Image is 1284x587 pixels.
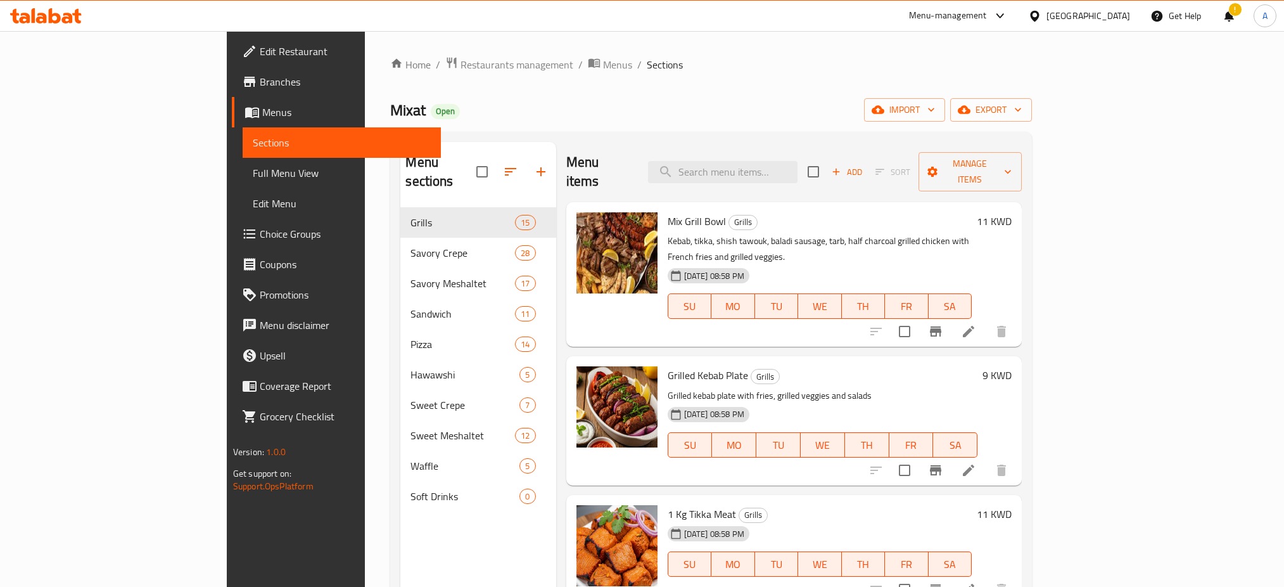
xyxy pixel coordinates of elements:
[891,318,918,345] span: Select to update
[800,158,827,185] span: Select section
[845,432,889,458] button: TH
[262,105,431,120] span: Menus
[576,505,658,586] img: 1 Kg Tikka Meat
[890,297,924,316] span: FR
[950,98,1032,122] button: export
[929,293,972,319] button: SA
[260,74,431,89] span: Branches
[260,44,431,59] span: Edit Restaurant
[410,276,515,291] div: Savory Meshaltet
[803,297,837,316] span: WE
[874,102,935,118] span: import
[400,451,556,481] div: Waffle5
[400,420,556,451] div: Sweet Meshaltet12
[847,555,880,574] span: TH
[578,57,583,72] li: /
[673,436,708,455] span: SU
[891,457,918,484] span: Select to update
[232,340,442,371] a: Upsell
[716,555,750,574] span: MO
[410,397,519,413] span: Sweet Crepe
[390,56,1032,73] nav: breadcrumb
[515,276,535,291] div: items
[232,67,442,97] a: Branches
[566,153,633,191] h2: Menu items
[864,98,945,122] button: import
[516,278,535,290] span: 17
[1046,9,1130,23] div: [GEOGRAPHIC_DATA]
[260,348,431,363] span: Upsell
[760,297,794,316] span: TU
[668,388,978,404] p: Grilled kebab plate with fries, grilled veggies and salads
[410,458,519,474] span: Waffle
[515,245,535,261] div: items
[847,297,880,316] span: TH
[938,436,972,455] span: SA
[515,306,535,321] div: items
[232,97,442,127] a: Menus
[232,219,442,249] a: Choice Groups
[977,505,1012,523] h6: 11 KWD
[516,247,535,259] span: 28
[520,491,535,503] span: 0
[410,306,515,321] span: Sandwich
[894,436,929,455] span: FR
[679,270,749,282] span: [DATE] 08:58 PM
[410,428,515,443] span: Sweet Meshaltet
[751,369,780,384] div: Grills
[668,366,748,385] span: Grilled Kebab Plate
[890,555,924,574] span: FR
[410,215,515,230] span: Grills
[233,478,314,494] a: Support.OpsPlatform
[520,369,535,381] span: 5
[232,249,442,280] a: Coupons
[760,555,794,574] span: TU
[977,212,1012,230] h6: 11 KWD
[266,444,286,460] span: 1.0.0
[410,489,519,504] span: Soft Drinks
[728,215,758,230] div: Grills
[933,432,977,458] button: SA
[711,552,755,577] button: MO
[920,455,951,486] button: Branch-specific-item
[410,367,519,382] span: Hawawshi
[668,505,736,524] span: 1 Kg Tikka Meat
[400,268,556,299] div: Savory Meshaltet17
[668,212,726,231] span: Mix Grill Bowl
[260,318,431,333] span: Menu disclaimer
[410,245,515,261] span: Savory Crepe
[668,432,713,458] button: SU
[400,390,556,420] div: Sweet Crepe7
[961,324,976,339] a: Edit menu item
[516,308,535,320] span: 11
[519,367,535,382] div: items
[755,293,799,319] button: TU
[232,401,442,432] a: Grocery Checklist
[1262,9,1268,23] span: A
[668,293,711,319] button: SU
[668,233,972,265] p: Kebab, tikka, shish tawouk, baladi sausage, tarb, half charcoal grilled chicken with French fries...
[520,399,535,411] span: 7
[668,552,711,577] button: SU
[679,528,749,540] span: [DATE] 08:58 PM
[515,215,535,230] div: items
[243,188,442,219] a: Edit Menu
[260,257,431,272] span: Coupons
[588,56,632,73] a: Menus
[755,552,799,577] button: TU
[445,56,573,73] a: Restaurants management
[909,8,987,23] div: Menu-management
[801,432,845,458] button: WE
[761,436,796,455] span: TU
[920,316,951,347] button: Branch-specific-item
[960,102,1022,118] span: export
[576,366,658,448] img: Grilled Kebab Plate
[637,57,642,72] li: /
[803,555,837,574] span: WE
[729,215,757,229] span: Grills
[673,297,706,316] span: SU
